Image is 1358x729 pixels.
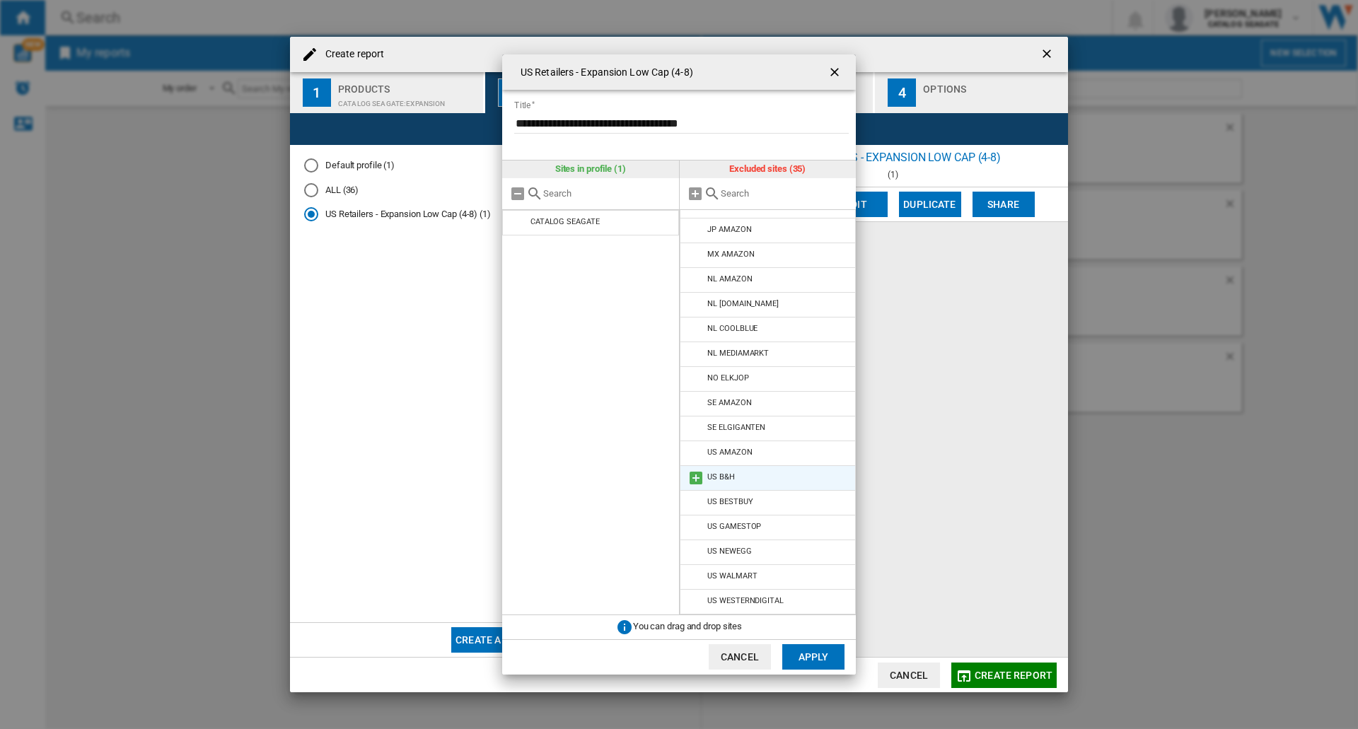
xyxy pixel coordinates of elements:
div: NL MEDIAMARKT [707,349,769,358]
span: You can drag and drop sites [633,621,742,631]
div: US WESTERNDIGITAL [707,596,783,605]
md-icon: Add all [687,185,704,202]
div: US AMAZON [707,448,752,457]
button: Apply [782,644,845,670]
ng-md-icon: getI18NText('BUTTONS.CLOSE_DIALOG') [828,65,845,82]
div: CATALOG SEAGATE [530,217,600,226]
div: MX AMAZON [707,250,754,259]
h4: US Retailers - Expansion Low Cap (4-8) [513,66,693,80]
div: Excluded sites (35) [680,161,857,177]
div: US GAMESTOP [707,522,761,531]
div: Sites in profile (1) [502,161,679,177]
button: getI18NText('BUTTONS.CLOSE_DIALOG') [822,58,850,86]
md-dialog: {{::title}} {{::getI18NText('BUTTONS.CANCEL')}} ... [502,54,856,674]
div: US NEWEGG [707,547,751,556]
div: NL COOLBLUE [707,324,758,333]
div: SE AMAZON [707,398,751,407]
div: NO ELKJOP [707,373,748,383]
div: NL [DOMAIN_NAME] [707,299,778,308]
div: US B&H [707,472,734,482]
div: NL AMAZON [707,274,752,284]
input: Search [543,188,672,199]
div: US BESTBUY [707,497,753,506]
div: US WALMART [707,571,757,581]
button: Cancel [709,644,771,670]
div: SE ELGIGANTEN [707,423,765,432]
md-icon: Remove all [509,185,526,202]
div: JP AMAZON [707,225,751,234]
input: Search [721,188,849,199]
